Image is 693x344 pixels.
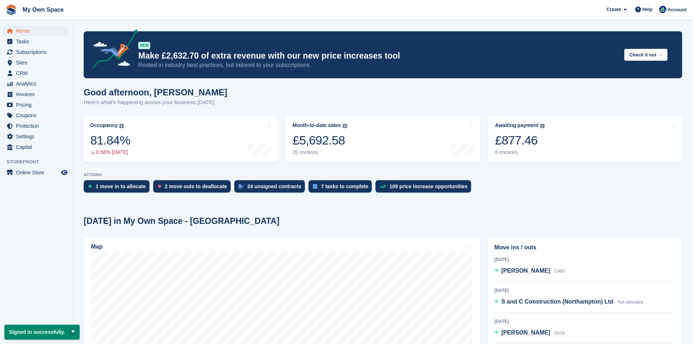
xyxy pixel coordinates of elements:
img: icon-info-grey-7440780725fd019a000dd9b08b2336e03edf1995a4989e88bcd33f0948082b44.svg [343,124,347,128]
p: Make £2,632.70 of extra revenue with our new price increases tool [138,51,618,61]
a: Occupancy 81.84% 0.56% [DATE] [83,116,278,162]
div: Month-to-date sales [292,122,340,128]
a: menu [4,121,69,131]
a: 24 unsigned contracts [234,180,309,196]
img: contract_signature_icon-13c848040528278c33f63329250d36e43548de30e8caae1d1a13099fd9432cc5.svg [239,184,244,189]
span: Settings [16,131,60,142]
span: Help [642,6,653,13]
span: Account [668,6,686,13]
a: menu [4,89,69,99]
img: stora-icon-8386f47178a22dfd0bd8f6a31ec36ba5ce8667c1dd55bd0f319d3a0aa187defe.svg [6,4,17,15]
h2: [DATE] in My Own Space - [GEOGRAPHIC_DATA] [84,216,279,226]
h2: Move ins / outs [494,243,675,252]
span: Protection [16,121,60,131]
div: [DATE] [494,318,675,325]
span: [PERSON_NAME] [501,329,550,336]
span: Subscriptions [16,47,60,57]
a: menu [4,68,69,78]
a: menu [4,58,69,68]
img: price-adjustments-announcement-icon-8257ccfd72463d97f412b2fc003d46551f7dbcb40ab6d574587a9cd5c0d94... [87,29,138,71]
div: 2 move outs to deallocate [165,183,227,189]
span: S and C Construction (Northampton) Ltd [501,298,613,305]
span: Create [606,6,621,13]
img: move_outs_to_deallocate_icon-f764333ba52eb49d3ac5e1228854f67142a1ed5810a6f6cc68b1a99e826820c5.svg [158,184,161,189]
div: 0.56% [DATE] [90,149,130,155]
img: icon-info-grey-7440780725fd019a000dd9b08b2336e03edf1995a4989e88bcd33f0948082b44.svg [540,124,545,128]
a: 7 tasks to complete [308,180,375,196]
a: menu [4,26,69,36]
div: [DATE] [494,287,675,294]
a: 109 price increase opportunities [375,180,475,196]
span: Invoices [16,89,60,99]
div: 7 tasks to complete [321,183,368,189]
a: menu [4,79,69,89]
div: £877.46 [495,133,545,148]
span: [PERSON_NAME] [501,268,550,274]
span: Pricing [16,100,60,110]
div: Awaiting payment [495,122,539,128]
p: ACTIONS [84,173,682,177]
p: Signed in successfully. [4,325,80,340]
span: Home [16,26,60,36]
img: move_ins_to_allocate_icon-fdf77a2bb77ea45bf5b3d319d69a93e2d87916cf1d5bf7949dd705db3b84f3ca.svg [88,184,92,189]
div: 6 invoices [495,149,545,155]
a: 2 move outs to deallocate [153,180,234,196]
span: Coupons [16,110,60,120]
span: CRM [16,68,60,78]
span: Tasks [16,36,60,47]
a: menu [4,36,69,47]
span: Online Store [16,167,60,178]
h1: Good afternoon, [PERSON_NAME] [84,87,227,97]
a: [PERSON_NAME] D416 [494,328,565,338]
a: S and C Construction (Northampton) Ltd Not allocated [494,297,643,307]
div: 20 invoices [292,149,347,155]
h2: Map [91,244,103,250]
img: icon-info-grey-7440780725fd019a000dd9b08b2336e03edf1995a4989e88bcd33f0948082b44.svg [119,124,124,128]
span: Storefront [7,158,72,166]
div: 109 price increase opportunities [389,183,467,189]
a: menu [4,167,69,178]
a: 1 move in to allocate [84,180,153,196]
p: Rooted in industry best practices, but tailored to your subscriptions. [138,61,618,69]
span: D416 [554,331,565,336]
span: Analytics [16,79,60,89]
span: C485 [554,269,565,274]
a: menu [4,142,69,152]
div: Occupancy [90,122,118,128]
img: task-75834270c22a3079a89374b754ae025e5fb1db73e45f91037f5363f120a921f8.svg [313,184,317,189]
button: Check it out → [624,49,668,61]
div: £5,692.58 [292,133,347,148]
a: menu [4,110,69,120]
a: My Own Space [20,4,67,16]
p: Here's what's happening across your business [DATE] [84,98,227,107]
img: Rob Hull [659,6,666,13]
a: Month-to-date sales £5,692.58 20 invoices [285,116,480,162]
div: 81.84% [90,133,130,148]
a: Awaiting payment £877.46 6 invoices [488,116,683,162]
a: menu [4,131,69,142]
img: price_increase_opportunities-93ffe204e8149a01c8c9dc8f82e8f89637d9d84a8eef4429ea346261dce0b2c0.svg [380,185,386,188]
span: Capital [16,142,60,152]
div: 24 unsigned contracts [247,183,302,189]
div: 1 move in to allocate [96,183,146,189]
span: Not allocated [618,300,643,305]
div: NEW [138,42,150,49]
span: Sites [16,58,60,68]
div: [DATE] [494,256,675,263]
a: menu [4,47,69,57]
a: [PERSON_NAME] C485 [494,266,565,276]
a: Preview store [60,168,69,177]
a: menu [4,100,69,110]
